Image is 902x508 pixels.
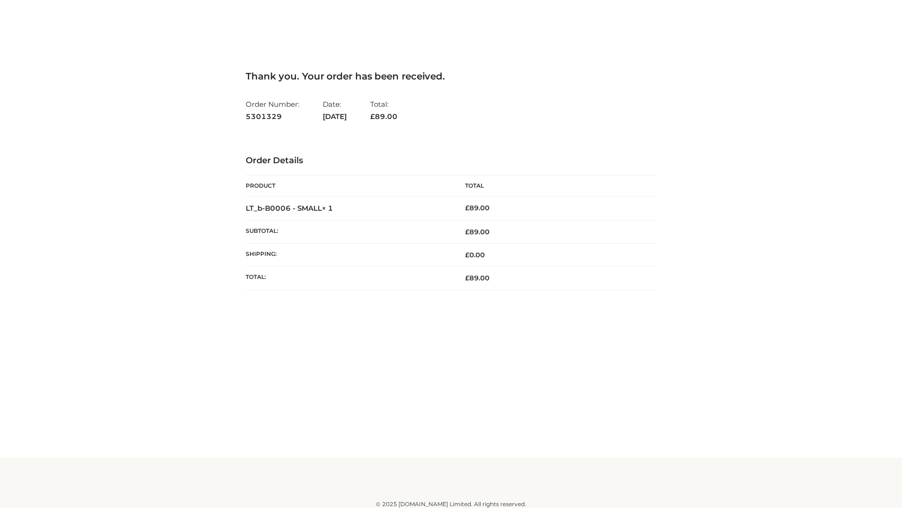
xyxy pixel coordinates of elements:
[465,228,490,236] span: 89.00
[323,111,347,123] strong: [DATE]
[465,274,490,282] span: 89.00
[323,96,347,125] li: Date:
[465,251,485,259] bdi: 0.00
[370,96,397,125] li: Total:
[246,204,333,213] strong: LT_b-B0006 - SMALL
[465,274,469,282] span: £
[465,228,469,236] span: £
[370,112,397,121] span: 89.00
[246,244,451,267] th: Shipping:
[451,175,656,197] th: Total
[322,204,333,213] strong: × 1
[246,111,299,123] strong: 5301329
[465,204,490,212] bdi: 89.00
[246,267,451,290] th: Total:
[370,112,375,121] span: £
[246,96,299,125] li: Order Number:
[246,220,451,243] th: Subtotal:
[246,175,451,197] th: Product
[246,71,656,82] h3: Thank you. Your order has been received.
[465,251,469,259] span: £
[465,204,469,212] span: £
[246,156,656,166] h3: Order Details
